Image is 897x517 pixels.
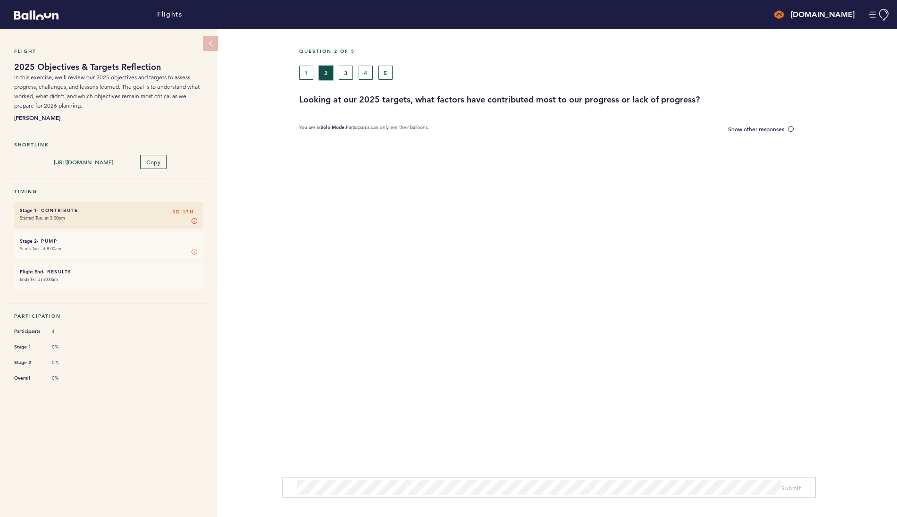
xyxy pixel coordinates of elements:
span: Copy [146,158,160,166]
button: 1 [299,66,313,80]
h5: Timing [14,188,203,195]
button: 5 [378,66,393,80]
h6: - Pump [20,238,197,244]
h5: Flight [14,48,203,54]
h5: Question 2 of 5 [299,48,890,54]
span: Show other responses [728,125,784,133]
h5: Participation [14,313,203,319]
span: 0% [52,375,80,381]
h4: [DOMAIN_NAME] [791,9,855,20]
span: Submit [781,484,801,492]
time: Starts Tue. at 8:00am [20,246,61,252]
span: Stage 2 [14,358,42,367]
button: 3 [339,66,353,80]
p: You are in Participants can only see their balloons. [299,124,429,134]
small: Flight End [20,269,43,275]
h1: 2025 Objectives & Targets Reflection [14,61,203,73]
time: Ends Fri. at 8:00am [20,276,58,282]
h5: Shortlink [14,142,203,148]
button: 4 [359,66,373,80]
h3: Looking at our 2025 targets, what factors have contributed most to our progress or lack of progress? [299,94,890,105]
span: Overall [14,373,42,383]
span: 4 [52,328,80,335]
span: 0% [52,359,80,366]
h6: - Contribute [20,207,197,213]
a: Flights [157,9,182,20]
b: Solo Mode. [320,124,346,130]
button: Submit [781,483,801,492]
button: 2 [319,66,333,80]
span: Participants [14,327,42,336]
a: Balloon [7,9,59,19]
span: 0% [52,344,80,350]
span: Stage 1 [14,342,42,352]
h6: - Results [20,269,197,275]
time: Started Tue. at 3:00pm [20,215,65,221]
b: [PERSON_NAME] [14,113,203,122]
span: 3D 17H [172,207,193,217]
button: Copy [140,155,167,169]
span: In this exercise, we’ll review our 2025 objectives and targets to assess progress, challenges, an... [14,74,200,109]
button: Manage Account [869,9,890,21]
small: Stage 2 [20,238,37,244]
svg: Balloon [14,10,59,20]
small: Stage 1 [20,207,37,213]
